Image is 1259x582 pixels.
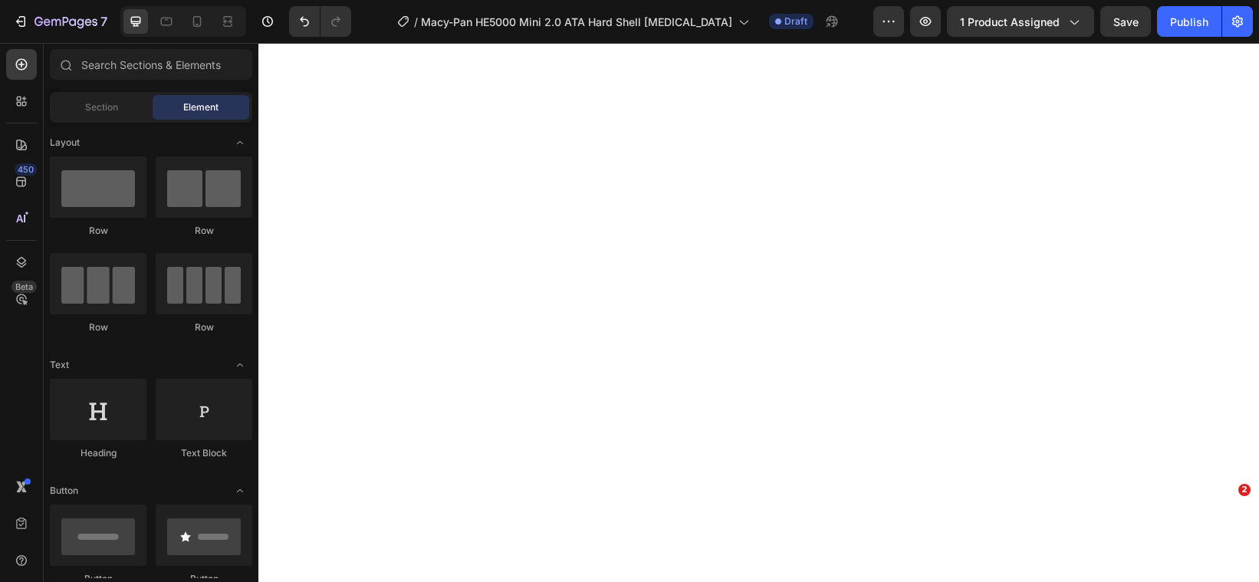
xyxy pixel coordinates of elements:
[50,224,146,238] div: Row
[6,6,114,37] button: 7
[156,224,252,238] div: Row
[258,43,1259,582] iframe: Design area
[1170,14,1208,30] div: Publish
[960,14,1060,30] span: 1 product assigned
[784,15,807,28] span: Draft
[947,6,1094,37] button: 1 product assigned
[1113,15,1139,28] span: Save
[15,163,37,176] div: 450
[100,12,107,31] p: 7
[414,14,418,30] span: /
[1238,484,1251,496] span: 2
[228,353,252,377] span: Toggle open
[85,100,118,114] span: Section
[50,358,69,372] span: Text
[50,484,78,498] span: Button
[156,321,252,334] div: Row
[50,49,252,80] input: Search Sections & Elements
[50,321,146,334] div: Row
[12,281,37,293] div: Beta
[1207,507,1244,544] iframe: Intercom live chat
[228,130,252,155] span: Toggle open
[183,100,219,114] span: Element
[421,14,732,30] span: Macy-Pan HE5000 Mini 2.0 ATA Hard Shell [MEDICAL_DATA]
[50,136,80,150] span: Layout
[1100,6,1151,37] button: Save
[50,446,146,460] div: Heading
[289,6,351,37] div: Undo/Redo
[228,478,252,503] span: Toggle open
[156,446,252,460] div: Text Block
[1157,6,1221,37] button: Publish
